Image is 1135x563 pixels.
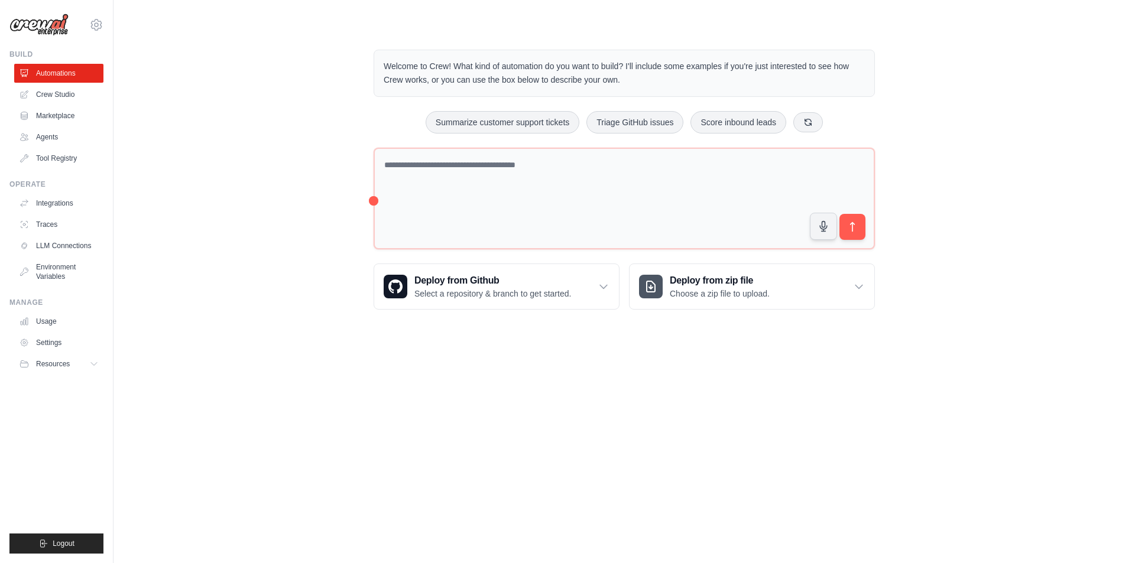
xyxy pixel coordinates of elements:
[14,149,103,168] a: Tool Registry
[586,111,683,134] button: Triage GitHub issues
[14,354,103,373] button: Resources
[414,274,571,288] h3: Deploy from Github
[9,50,103,59] div: Build
[14,333,103,352] a: Settings
[14,128,103,147] a: Agents
[14,106,103,125] a: Marketplace
[14,312,103,331] a: Usage
[384,60,865,87] p: Welcome to Crew! What kind of automation do you want to build? I'll include some examples if you'...
[14,215,103,234] a: Traces
[9,533,103,554] button: Logout
[14,258,103,286] a: Environment Variables
[14,236,103,255] a: LLM Connections
[14,194,103,213] a: Integrations
[9,14,69,36] img: Logo
[9,180,103,189] div: Operate
[36,359,70,369] span: Resources
[414,288,571,300] p: Select a repository & branch to get started.
[14,64,103,83] a: Automations
[9,298,103,307] div: Manage
[53,539,74,548] span: Logout
[670,288,770,300] p: Choose a zip file to upload.
[426,111,579,134] button: Summarize customer support tickets
[14,85,103,104] a: Crew Studio
[690,111,786,134] button: Score inbound leads
[670,274,770,288] h3: Deploy from zip file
